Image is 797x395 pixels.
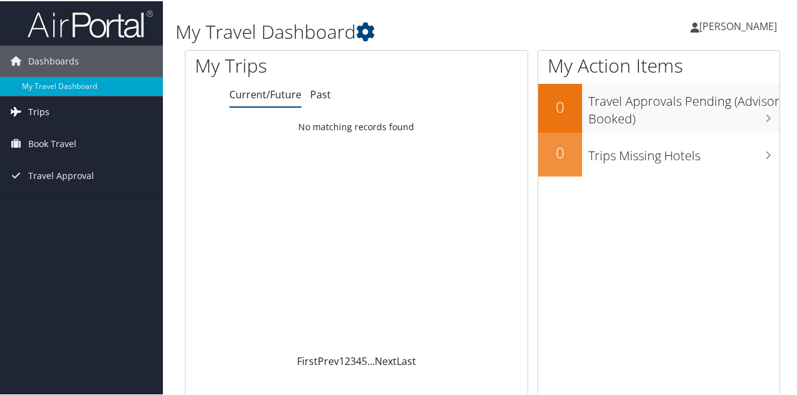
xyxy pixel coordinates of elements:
a: 0Trips Missing Hotels [538,131,779,175]
h3: Trips Missing Hotels [588,140,779,163]
span: Trips [28,95,49,126]
img: airportal-logo.png [28,8,153,38]
a: 2 [345,353,350,367]
a: Last [397,353,416,367]
h1: My Action Items [538,51,779,78]
h2: 0 [538,95,582,116]
a: Prev [318,353,339,367]
span: [PERSON_NAME] [699,18,777,32]
h2: 0 [538,141,582,162]
a: 1 [339,353,345,367]
a: 3 [350,353,356,367]
span: Travel Approval [28,159,94,190]
a: 5 [362,353,367,367]
span: … [367,353,375,367]
a: Current/Future [229,86,301,100]
h1: My Travel Dashboard [175,18,585,44]
td: No matching records found [185,115,528,137]
a: Next [375,353,397,367]
span: Dashboards [28,44,79,76]
a: [PERSON_NAME] [690,6,789,44]
a: Past [310,86,331,100]
a: 4 [356,353,362,367]
h3: Travel Approvals Pending (Advisor Booked) [588,85,779,126]
a: 0Travel Approvals Pending (Advisor Booked) [538,83,779,131]
a: First [297,353,318,367]
span: Book Travel [28,127,76,158]
h1: My Trips [195,51,375,78]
